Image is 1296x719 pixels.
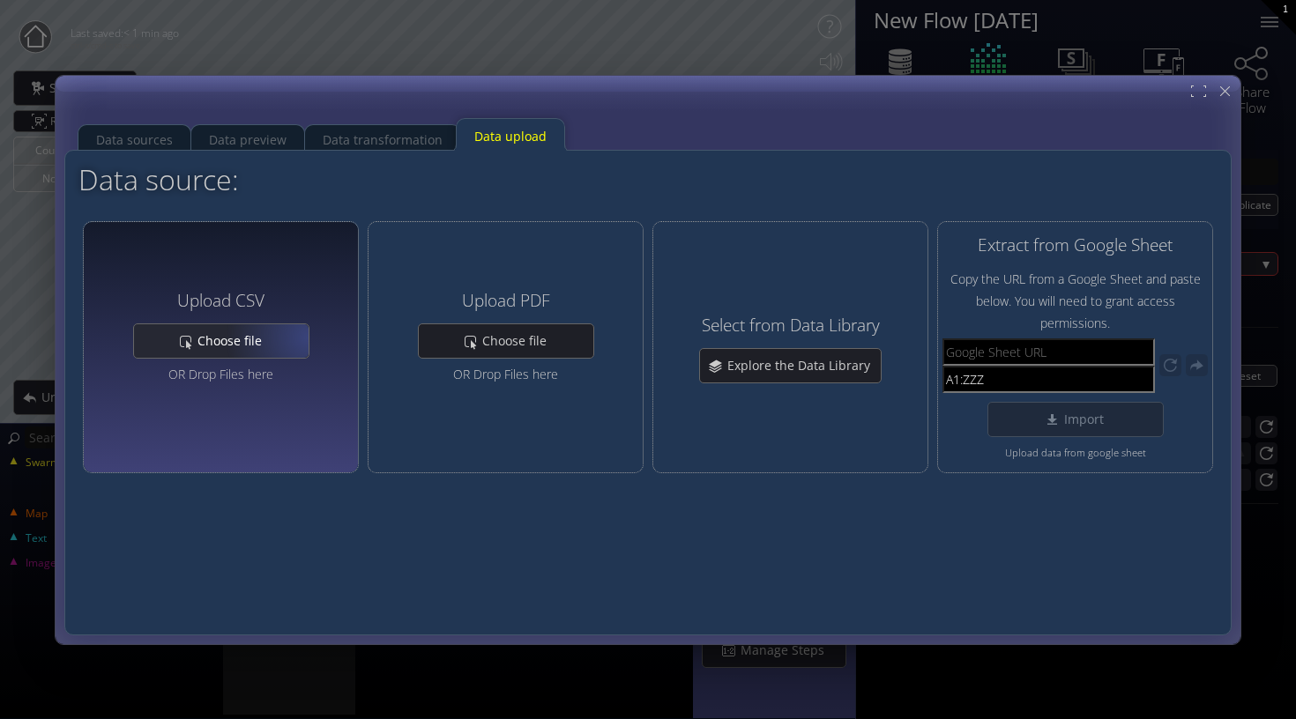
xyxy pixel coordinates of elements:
[942,365,1155,392] input: Range
[726,356,881,374] span: Explore the Data Library
[323,122,443,156] div: Data transformation
[78,164,239,195] h2: Data source:
[133,363,309,385] div: OR Drop Files here
[209,122,287,156] div: Data preview
[481,332,557,350] span: Choose file
[418,363,594,385] div: OR Drop Files here
[177,292,264,310] h4: Upload CSV
[96,122,173,156] div: Data sources
[702,315,880,334] h4: Select from Data Library
[197,332,272,350] span: Choose file
[942,267,1208,333] span: Copy the URL from a Google Sheet and paste below. You will need to grant access permissions.
[462,292,550,310] h4: Upload PDF
[942,337,1155,365] input: Google Sheet URL
[1005,441,1146,463] span: Upload data from google sheet
[978,235,1173,254] h4: Extract from Google Sheet
[474,119,547,152] div: Data upload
